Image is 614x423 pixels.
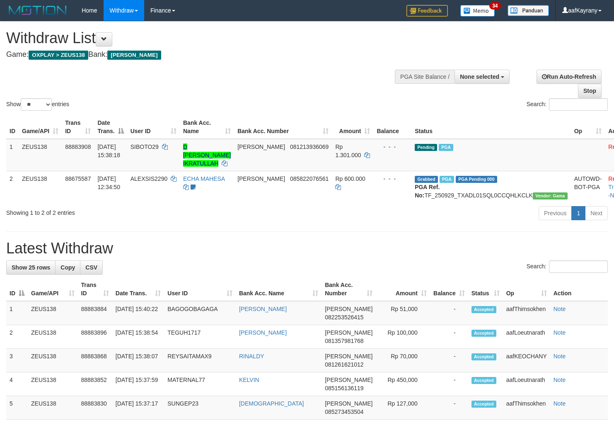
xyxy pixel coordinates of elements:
[28,301,78,325] td: ZEUS138
[6,51,401,59] h4: Game: Bank:
[78,325,112,349] td: 88883896
[376,277,430,301] th: Amount: activate to sort column ascending
[239,329,287,336] a: [PERSON_NAME]
[6,98,69,111] label: Show entries
[430,349,468,372] td: -
[430,325,468,349] td: -
[325,385,363,391] span: Copy 085156136119 to clipboard
[460,5,495,17] img: Button%20Memo.svg
[239,306,287,312] a: [PERSON_NAME]
[78,349,112,372] td: 88883868
[164,372,236,396] td: MATERNAL77
[325,408,363,415] span: Copy 085273453504 to clipboard
[471,330,496,337] span: Accepted
[112,349,164,372] td: [DATE] 15:38:07
[234,115,332,139] th: Bank Acc. Number: activate to sort column ascending
[19,171,62,203] td: ZEUS138
[406,5,448,17] img: Feedback.jpg
[164,396,236,420] td: SUNGEP23
[28,349,78,372] td: ZEUS138
[325,314,363,321] span: Copy 082253526415 to clipboard
[325,361,363,368] span: Copy 081261621012 to clipboard
[554,306,566,312] a: Note
[471,353,496,360] span: Accepted
[127,115,180,139] th: User ID: activate to sort column ascending
[571,115,605,139] th: Op: activate to sort column ascending
[239,377,259,383] a: KELVIN
[554,329,566,336] a: Note
[112,372,164,396] td: [DATE] 15:37:59
[585,206,608,220] a: Next
[335,175,365,182] span: Rp 600.000
[376,372,430,396] td: Rp 450,000
[28,372,78,396] td: ZEUS138
[571,171,605,203] td: AUTOWD-BOT-PGA
[539,206,572,220] a: Previous
[439,144,453,151] span: Marked by aafanarl
[6,4,69,17] img: MOTION_logo.png
[508,5,549,16] img: panduan.png
[376,349,430,372] td: Rp 70,000
[533,192,568,199] span: Vendor URL: https://trx31.1velocity.biz
[164,277,236,301] th: User ID: activate to sort column ascending
[6,396,28,420] td: 5
[19,139,62,171] td: ZEUS138
[107,51,161,60] span: [PERSON_NAME]
[578,84,602,98] a: Stop
[376,301,430,325] td: Rp 51,000
[503,396,550,420] td: aafThimsokhen
[335,143,361,158] span: Rp 1.301.000
[325,338,363,344] span: Copy 081357981768 to clipboard
[471,306,496,313] span: Accepted
[471,401,496,408] span: Accepted
[290,175,329,182] span: Copy 085822076561 to clipboard
[6,372,28,396] td: 4
[415,184,440,199] b: PGA Ref. No:
[29,51,88,60] span: OXPLAY > ZEUS138
[550,277,608,301] th: Action
[65,143,91,150] span: 88883908
[411,115,571,139] th: Status
[440,176,454,183] span: Marked by aafpengsreynich
[471,377,496,384] span: Accepted
[430,372,468,396] td: -
[65,175,91,182] span: 88675587
[180,115,234,139] th: Bank Acc. Name: activate to sort column ascending
[239,400,304,407] a: [DEMOGRAPHIC_DATA]
[332,115,373,139] th: Amount: activate to sort column ascending
[97,175,120,190] span: [DATE] 12:34:50
[376,396,430,420] td: Rp 127,000
[112,396,164,420] td: [DATE] 15:37:17
[527,98,608,111] label: Search:
[28,277,78,301] th: Game/API: activate to sort column ascending
[503,277,550,301] th: Op: activate to sort column ascending
[430,396,468,420] td: -
[6,301,28,325] td: 1
[6,205,250,217] div: Showing 1 to 2 of 2 entries
[290,143,329,150] span: Copy 081213936069 to clipboard
[12,264,50,271] span: Show 25 rows
[6,139,19,171] td: 1
[112,301,164,325] td: [DATE] 15:40:22
[395,70,454,84] div: PGA Site Balance /
[468,277,503,301] th: Status: activate to sort column ascending
[325,306,372,312] span: [PERSON_NAME]
[60,264,75,271] span: Copy
[164,325,236,349] td: TEGUH1717
[325,377,372,383] span: [PERSON_NAME]
[183,175,225,182] a: ECHA MAHESA
[19,115,62,139] th: Game/API: activate to sort column ascending
[21,98,52,111] select: Showentries
[554,400,566,407] a: Note
[376,325,430,349] td: Rp 100,000
[6,325,28,349] td: 2
[6,277,28,301] th: ID: activate to sort column descending
[503,301,550,325] td: aafThimsokhen
[94,115,127,139] th: Date Trans.: activate to sort column descending
[489,2,500,10] span: 34
[554,353,566,360] a: Note
[55,260,80,275] a: Copy
[78,372,112,396] td: 88883852
[377,143,408,151] div: - - -
[6,349,28,372] td: 3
